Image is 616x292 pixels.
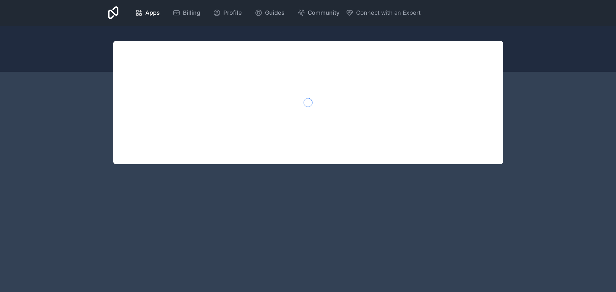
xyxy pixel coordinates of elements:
span: Guides [265,8,285,17]
span: Community [308,8,339,17]
button: Connect with an Expert [346,8,421,17]
a: Profile [208,6,247,20]
a: Community [292,6,345,20]
span: Profile [223,8,242,17]
a: Apps [130,6,165,20]
span: Apps [145,8,160,17]
span: Billing [183,8,200,17]
a: Guides [250,6,290,20]
a: Billing [167,6,205,20]
span: Connect with an Expert [356,8,421,17]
